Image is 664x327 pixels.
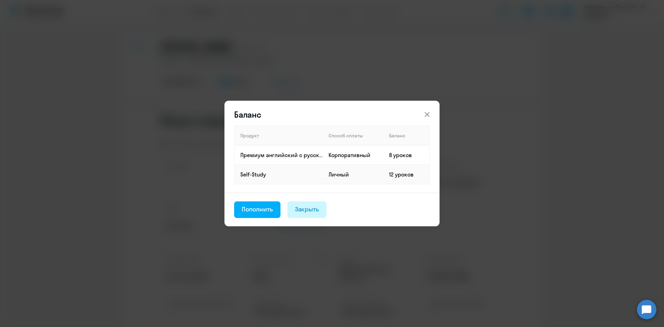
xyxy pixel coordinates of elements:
[240,151,323,159] p: Премиум английский с русскоговорящим преподавателем
[323,145,384,165] td: Корпоративный
[384,145,430,165] td: 8 уроков
[323,126,384,145] th: Способ оплаты
[323,165,384,184] td: Личный
[240,171,323,178] p: Self-Study
[224,109,440,120] header: Баланс
[287,201,327,218] button: Закрыть
[242,205,273,214] div: Пополнить
[384,126,430,145] th: Баланс
[234,126,323,145] th: Продукт
[234,201,280,218] button: Пополнить
[295,205,319,214] div: Закрыть
[384,165,430,184] td: 12 уроков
